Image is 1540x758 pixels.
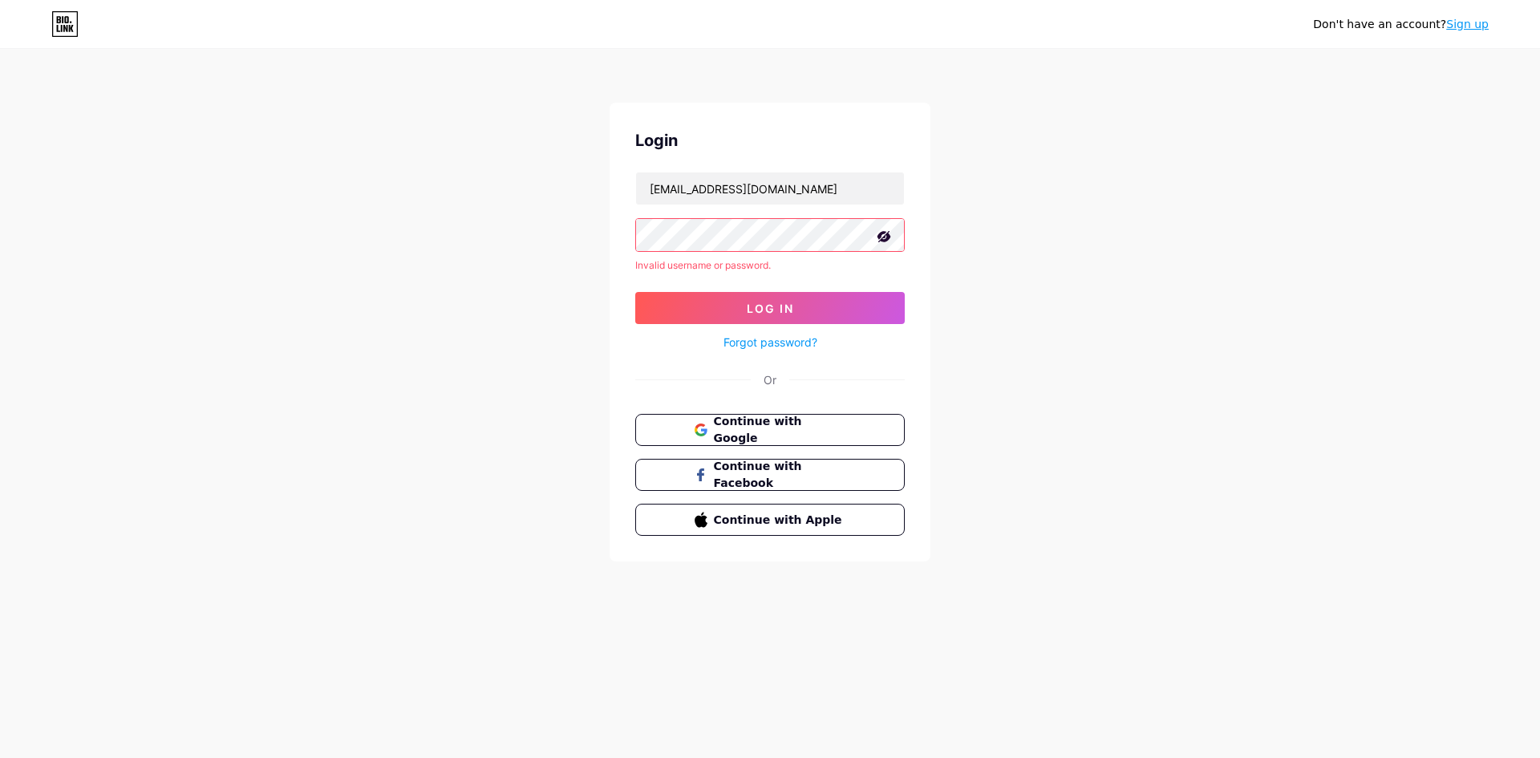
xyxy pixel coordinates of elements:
[1446,18,1489,30] a: Sign up
[635,292,905,324] button: Log In
[764,371,776,388] div: Or
[636,172,904,205] input: Username
[635,128,905,152] div: Login
[714,512,846,529] span: Continue with Apple
[635,459,905,491] button: Continue with Facebook
[714,413,846,447] span: Continue with Google
[635,504,905,536] button: Continue with Apple
[635,414,905,446] button: Continue with Google
[723,334,817,351] a: Forgot password?
[1313,16,1489,33] div: Don't have an account?
[747,302,794,315] span: Log In
[635,258,905,273] div: Invalid username or password.
[714,458,846,492] span: Continue with Facebook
